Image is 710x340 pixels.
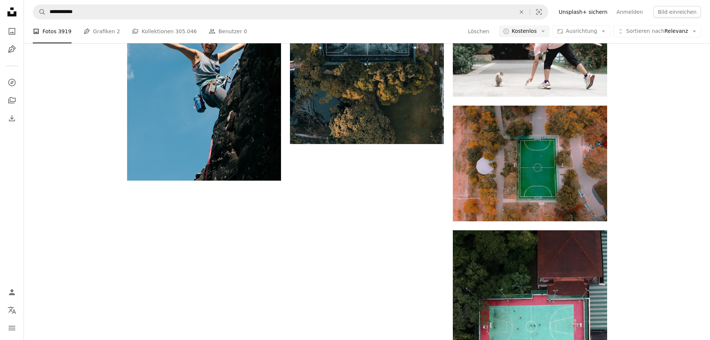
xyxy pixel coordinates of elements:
span: Sortieren nach [626,28,665,34]
a: Bisherige Downloads [4,111,19,126]
span: Kostenlos [512,28,537,35]
a: Startseite — Unsplash [4,4,19,21]
button: Bild einreichen [653,6,701,18]
span: Ausrichtung [566,28,597,34]
button: Sprache [4,303,19,318]
a: Grafiken 2 [83,19,120,43]
a: Anmelden [612,6,647,18]
a: Luftaufnahme eines von Bäumen umgebenen Basketballplatzes [453,160,607,166]
a: Unsplash+ sichern [554,6,612,18]
button: Visuelle Suche [530,5,548,19]
a: Mann in weißem T-Shirt und schwarzen Shorts spielt tagsüber mit braunem Hund auf der Straße [453,42,607,49]
button: Kostenlos [499,25,550,37]
a: Grafiken [4,42,19,57]
a: Benutzer 0 [209,19,247,43]
a: Entdecken [4,75,19,90]
span: Relevanz [626,28,688,35]
a: Anmelden / Registrieren [4,285,19,300]
button: Unsplash suchen [33,5,46,19]
span: 2 [117,27,120,35]
img: Luftaufnahme eines von Bäumen umgebenen Basketballplatzes [453,106,607,221]
button: Löschen [513,5,530,19]
span: 305.046 [175,27,197,35]
button: Löschen [467,25,489,37]
button: Menü [4,321,19,336]
button: Ausrichtung [553,25,610,37]
a: Fotos [4,24,19,39]
button: Sortieren nachRelevanz [613,25,701,37]
span: 0 [244,27,247,35]
a: Kollektionen 305.046 [132,19,197,43]
form: Finden Sie Bildmaterial auf der ganzen Webseite [33,4,548,19]
a: Kollektionen [4,93,19,108]
a: Ein Mann klettert an der Seite eines Berges hinauf [127,62,281,68]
